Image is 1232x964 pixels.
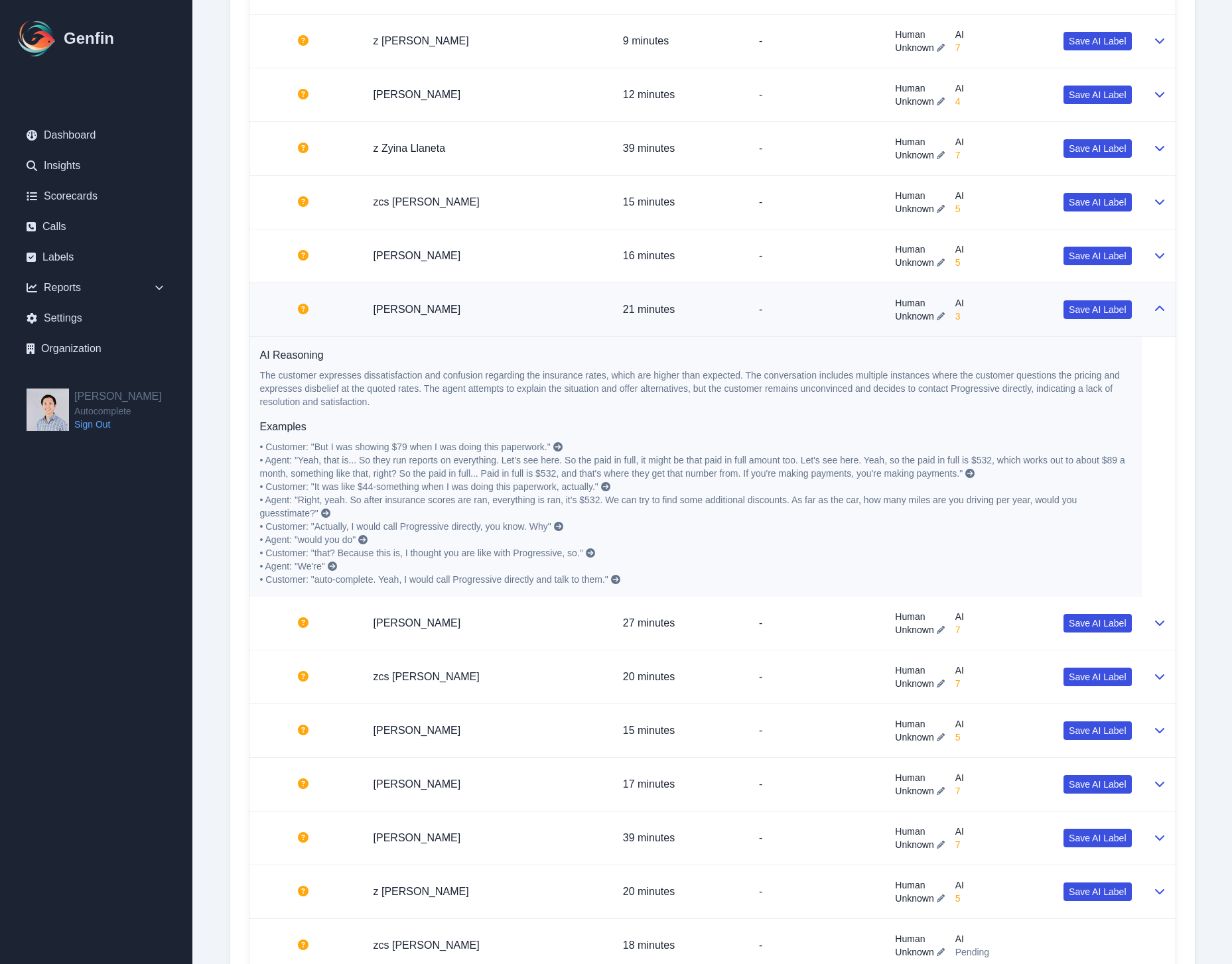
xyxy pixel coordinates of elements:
[955,41,964,54] span: 7
[260,347,1132,363] h6: AI Reasoning
[623,830,738,846] p: 39 minutes
[16,152,176,179] a: Insights
[16,274,176,301] div: Reports
[955,731,964,744] span: 5
[759,302,874,318] p: -
[1063,829,1131,847] button: Save AI Label
[1069,196,1126,209] span: Save AI Label
[374,832,461,843] a: [PERSON_NAME]
[1069,778,1126,791] span: Save AI Label
[260,442,551,452] span: • Customer: "But I was showing $79 when I was doing this paperwork."
[374,89,461,100] a: [PERSON_NAME]
[955,296,964,310] span: AI
[260,561,325,572] span: • Agent: "We're"
[1063,775,1131,794] button: Save AI Label
[759,248,874,264] p: -
[1063,668,1131,686] button: Save AI Label
[955,202,964,215] span: 5
[260,548,583,558] span: • Customer: "that? Because this is, I thought you are like with Progressive, so."
[260,574,608,585] span: • Customer: "auto-complete. Yeah, I would call Progressive directly and talk to them."
[1069,670,1126,684] span: Save AI Label
[955,243,964,256] span: AI
[16,213,176,240] a: Calls
[16,305,176,331] a: Settings
[895,731,933,744] span: Unknown
[895,771,944,784] span: Human
[623,669,738,685] p: 20 minutes
[955,677,964,690] span: 7
[955,95,964,108] span: 4
[955,945,989,959] span: Pending
[759,87,874,103] p: -
[759,723,874,739] p: -
[895,610,944,623] span: Human
[1063,247,1131,265] button: Save AI Label
[623,302,738,318] p: 21 minutes
[374,725,461,736] a: [PERSON_NAME]
[623,723,738,739] p: 15 minutes
[16,244,176,271] a: Labels
[623,194,738,210] p: 15 minutes
[1063,882,1131,901] button: Save AI Label
[1063,300,1131,319] button: Save AI Label
[895,256,933,269] span: Unknown
[1063,721,1131,740] button: Save AI Label
[895,878,944,892] span: Human
[955,825,964,838] span: AI
[374,617,461,629] a: [PERSON_NAME]
[895,95,933,108] span: Unknown
[1069,724,1126,737] span: Save AI Label
[955,932,989,945] span: AI
[374,304,461,315] a: [PERSON_NAME]
[759,141,874,156] p: -
[1069,249,1126,263] span: Save AI Label
[759,776,874,792] p: -
[260,521,551,532] span: • Customer: "Actually, I would call Progressive directly, you know. Why"
[16,17,58,60] img: Logo
[64,28,114,49] h1: Genfin
[955,189,964,202] span: AI
[895,202,933,215] span: Unknown
[1063,193,1131,211] button: Save AI Label
[74,418,162,431] a: Sign Out
[895,243,944,256] span: Human
[895,41,933,54] span: Unknown
[374,196,480,208] a: zcs [PERSON_NAME]
[16,122,176,149] a: Dashboard
[1069,34,1126,48] span: Save AI Label
[1063,86,1131,104] button: Save AI Label
[759,830,874,846] p: -
[623,776,738,792] p: 17 minutes
[374,143,446,154] a: z Zyina Llaneta
[623,33,738,49] p: 9 minutes
[895,945,933,959] span: Unknown
[260,419,1132,435] h6: Examples
[955,664,964,677] span: AI
[260,369,1132,408] p: The customer expresses dissatisfaction and confusion regarding the insurance rates, which are hig...
[895,623,933,636] span: Unknown
[895,838,933,851] span: Unknown
[260,495,1080,518] span: • Agent: "Right, yeah. So after insurance scores are ran, everything is ran, it's $532. We can tr...
[895,717,944,731] span: Human
[374,886,469,897] a: z [PERSON_NAME]
[1069,88,1126,101] span: Save AI Label
[623,87,738,103] p: 12 minutes
[955,623,964,636] span: 7
[1063,32,1131,50] button: Save AI Label
[895,892,933,905] span: Unknown
[623,937,738,953] p: 18 minutes
[895,784,933,798] span: Unknown
[74,404,162,418] span: Autocomplete
[1063,614,1131,633] button: Save AI Label
[895,82,944,95] span: Human
[955,82,964,95] span: AI
[759,615,874,631] p: -
[374,939,480,951] a: zcs [PERSON_NAME]
[260,455,1128,479] span: • Agent: "Yeah, that is... So they run reports on everything. Let's see here. So the paid in full...
[1069,142,1126,155] span: Save AI Label
[895,28,944,41] span: Human
[955,771,964,784] span: AI
[955,135,964,149] span: AI
[895,664,944,677] span: Human
[955,878,964,892] span: AI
